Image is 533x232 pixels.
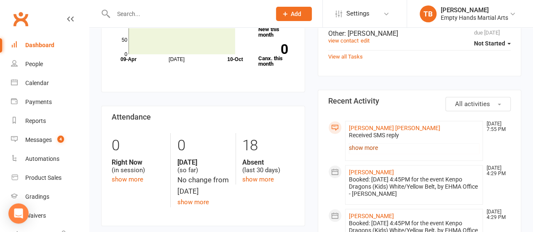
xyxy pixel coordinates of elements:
[258,43,288,56] strong: 0
[11,206,89,225] a: Waivers
[11,131,89,149] a: Messages 4
[474,36,511,51] button: Not Started
[455,100,490,108] span: All activities
[112,113,295,121] h3: Attendance
[346,4,370,23] span: Settings
[112,158,164,174] div: (in session)
[177,174,229,197] div: No change from [DATE]
[258,15,295,37] a: 1New this month
[242,176,274,183] a: show more
[328,29,511,37] div: Other
[328,53,363,60] a: View all Tasks
[112,158,164,166] strong: Right Now
[25,42,54,48] div: Dashboard
[11,112,89,131] a: Reports
[112,133,164,158] div: 0
[242,158,294,174] div: (last 30 days)
[482,165,510,176] time: [DATE] 4:29 PM
[242,133,294,158] div: 18
[25,174,62,181] div: Product Sales
[10,8,31,29] a: Clubworx
[328,37,359,44] a: view contact
[11,93,89,112] a: Payments
[344,29,398,37] span: : [PERSON_NAME]
[25,212,46,219] div: Waivers
[276,7,312,21] button: Add
[474,40,505,47] span: Not Started
[242,158,294,166] strong: Absent
[420,5,437,22] div: TB
[361,37,370,44] a: edit
[25,80,49,86] div: Calendar
[177,158,229,166] strong: [DATE]
[349,169,394,176] a: [PERSON_NAME]
[57,136,64,143] span: 4
[25,99,52,105] div: Payments
[177,158,229,174] div: (so far)
[482,209,510,220] time: [DATE] 4:29 PM
[111,8,265,20] input: Search...
[8,203,29,224] div: Open Intercom Messenger
[482,121,510,132] time: [DATE] 7:55 PM
[349,142,479,154] a: show more
[112,176,143,183] a: show more
[11,36,89,55] a: Dashboard
[177,133,229,158] div: 0
[328,97,511,105] h3: Recent Activity
[25,117,46,124] div: Reports
[11,168,89,187] a: Product Sales
[11,187,89,206] a: Gradings
[25,136,52,143] div: Messages
[349,125,440,131] a: [PERSON_NAME] [PERSON_NAME]
[441,6,508,14] div: [PERSON_NAME]
[441,14,508,21] div: Empty Hands Martial Arts
[25,193,49,200] div: Gradings
[25,61,43,67] div: People
[349,176,479,197] div: Booked: [DATE] 4:45PM for the event Kenpo Dragons (Kids) White/Yellow Belt, by EHMA Office - [PER...
[177,198,209,206] a: show more
[291,11,301,17] span: Add
[349,213,394,219] a: [PERSON_NAME]
[11,149,89,168] a: Automations
[445,97,511,111] button: All activities
[349,132,479,139] div: Received SMS reply
[25,155,59,162] div: Automations
[11,55,89,74] a: People
[258,44,295,67] a: 0Canx. this month
[11,74,89,93] a: Calendar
